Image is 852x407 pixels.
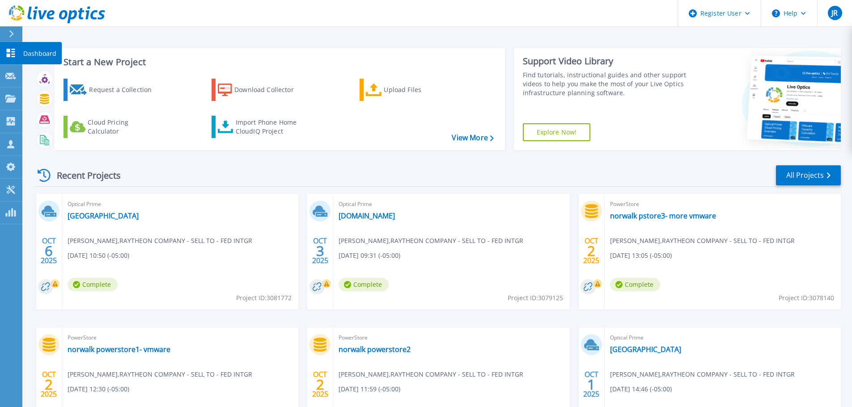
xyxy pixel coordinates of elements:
span: [PERSON_NAME] , RAYTHEON COMPANY - SELL TO - FED INTGR [610,369,795,379]
a: norwalk powerstore2 [339,345,411,354]
a: Cloud Pricing Calculator [64,116,163,138]
p: Dashboard [23,42,56,65]
div: OCT 2025 [312,235,329,267]
a: View More [452,134,493,142]
span: [PERSON_NAME] , RAYTHEON COMPANY - SELL TO - FED INTGR [68,369,252,379]
span: PowerStore [339,333,564,343]
a: Explore Now! [523,123,591,141]
div: Request a Collection [89,81,161,99]
a: norwalk pstore3- more vmware [610,211,716,220]
span: Optical Prime [339,199,564,209]
span: 3 [316,247,324,255]
div: Find tutorials, instructional guides and other support videos to help you make the most of your L... [523,71,690,97]
span: PowerStore [610,199,835,209]
span: [PERSON_NAME] , RAYTHEON COMPANY - SELL TO - FED INTGR [339,369,523,379]
span: Complete [68,278,118,291]
span: [DATE] 11:59 (-05:00) [339,384,400,394]
span: Project ID: 3079125 [508,293,563,303]
span: [PERSON_NAME] , RAYTHEON COMPANY - SELL TO - FED INTGR [610,236,795,246]
a: All Projects [776,165,841,185]
span: [DATE] 13:05 (-05:00) [610,251,672,260]
span: [PERSON_NAME] , RAYTHEON COMPANY - SELL TO - FED INTGR [68,236,252,246]
span: [DATE] 09:31 (-05:00) [339,251,400,260]
a: Request a Collection [64,79,163,101]
a: [GEOGRAPHIC_DATA] [68,211,139,220]
span: JR [831,9,838,17]
div: OCT 2025 [312,368,329,401]
div: Support Video Library [523,55,690,67]
span: Complete [339,278,389,291]
a: norwalk powerstore1- vmware [68,345,170,354]
div: Cloud Pricing Calculator [88,118,159,136]
div: Recent Projects [34,164,133,186]
a: [GEOGRAPHIC_DATA] [610,345,681,354]
span: Complete [610,278,660,291]
a: Download Collector [212,79,311,101]
span: [DATE] 10:50 (-05:00) [68,251,129,260]
span: 1 [587,381,595,388]
a: Upload Files [360,79,459,101]
div: OCT 2025 [40,235,57,267]
span: Optical Prime [68,199,293,209]
span: Optical Prime [610,333,835,343]
span: 2 [45,381,53,388]
span: [DATE] 12:30 (-05:00) [68,384,129,394]
span: PowerStore [68,333,293,343]
span: [DATE] 14:46 (-05:00) [610,384,672,394]
div: Upload Files [384,81,455,99]
div: OCT 2025 [583,235,600,267]
span: Project ID: 3078140 [779,293,834,303]
div: OCT 2025 [40,368,57,401]
h3: Start a New Project [64,57,493,67]
span: 2 [316,381,324,388]
span: 2 [587,247,595,255]
span: [PERSON_NAME] , RAYTHEON COMPANY - SELL TO - FED INTGR [339,236,523,246]
div: Import Phone Home CloudIQ Project [236,118,305,136]
div: OCT 2025 [583,368,600,401]
span: Project ID: 3081772 [236,293,292,303]
div: Download Collector [234,81,306,99]
span: 6 [45,247,53,255]
a: [DOMAIN_NAME] [339,211,395,220]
